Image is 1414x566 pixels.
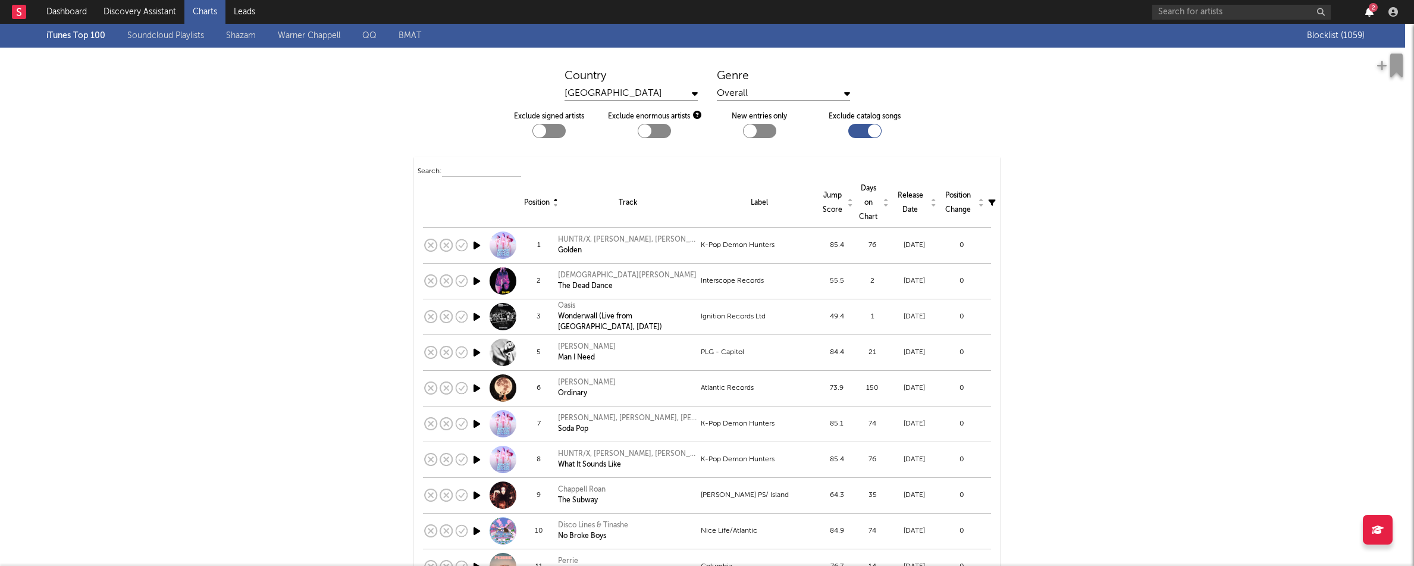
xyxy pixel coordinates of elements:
[856,488,889,502] div: 35
[938,334,986,370] td: 0
[819,370,855,406] td: 73.9
[558,234,698,245] div: HUNTR/X, [PERSON_NAME], [PERSON_NAME], REI AMI & KPop Demon Hunters Cast
[856,524,889,538] div: 74
[819,513,855,549] td: 84.9
[558,449,698,459] div: HUNTR/X, [PERSON_NAME], [PERSON_NAME], REI AMI & KPop Demon Hunters Cast
[560,196,697,210] div: Track
[703,196,816,210] div: Label
[856,274,889,288] div: 2
[522,417,556,431] div: 7
[127,29,204,43] a: Soundcloud Playlists
[938,370,986,406] td: 0
[558,281,697,292] div: The Dead Dance
[891,406,938,442] td: [DATE]
[891,263,938,299] td: [DATE]
[893,189,935,217] div: Release Date
[891,334,938,370] td: [DATE]
[522,309,556,324] div: 3
[856,417,889,431] div: 74
[558,495,606,506] div: The Subway
[522,524,556,538] div: 10
[819,299,855,334] td: 49.4
[558,388,616,399] div: Ordinary
[693,111,701,119] button: Exclude enormous artists
[524,196,554,210] div: Position
[1369,3,1378,12] div: 2
[558,484,606,506] a: Chappell RoanThe Subway
[558,413,698,424] div: [PERSON_NAME], [PERSON_NAME], [PERSON_NAME], [PERSON_NAME], [PERSON_NAME], [PERSON_NAME] & KPop D...
[891,513,938,549] td: [DATE]
[558,270,697,292] a: [DEMOGRAPHIC_DATA][PERSON_NAME]The Dead Dance
[1152,5,1331,20] input: Search for artists
[558,352,616,363] div: Man I Need
[558,531,628,542] div: No Broke Boys
[891,370,938,406] td: [DATE]
[558,234,698,256] a: HUNTR/X, [PERSON_NAME], [PERSON_NAME], REI AMI & KPop Demon Hunters CastGolden
[558,342,616,363] a: [PERSON_NAME]Man I Need
[938,442,986,477] td: 0
[819,477,855,513] td: 64.3
[558,449,698,470] a: HUNTR/X, [PERSON_NAME], [PERSON_NAME], REI AMI & KPop Demon Hunters CastWhat It Sounds Like
[856,309,889,324] div: 1
[558,520,628,542] a: Disco Lines & TinasheNo Broke Boys
[558,301,698,333] a: OasisWonderwall (Live from [GEOGRAPHIC_DATA], [DATE])
[522,381,556,395] div: 6
[858,182,888,224] div: Days on Chart
[938,513,986,549] td: 0
[1307,32,1359,40] span: Blocklist
[522,345,556,359] div: 5
[558,342,616,352] div: [PERSON_NAME]
[558,377,616,388] div: [PERSON_NAME]
[856,238,889,252] div: 76
[701,238,817,252] div: K-Pop Demon Hunters
[522,238,556,252] div: 1
[558,459,698,470] div: What It Sounds Like
[1341,29,1359,43] span: ( 1059 )
[819,227,855,263] td: 85.4
[558,413,698,434] a: [PERSON_NAME], [PERSON_NAME], [PERSON_NAME], [PERSON_NAME], [PERSON_NAME], [PERSON_NAME] & KPop D...
[717,86,850,101] div: Overall
[856,452,889,467] div: 76
[938,263,986,299] td: 0
[701,452,817,467] div: K-Pop Demon Hunters
[558,311,698,333] div: Wonderwall (Live from [GEOGRAPHIC_DATA], [DATE])
[701,381,817,395] div: Atlantic Records
[819,406,855,442] td: 85.1
[558,377,616,399] a: [PERSON_NAME]Ordinary
[717,69,850,83] div: Genre
[278,29,340,43] a: Warner Chappell
[701,345,817,359] div: PLG - Capitol
[829,110,901,124] label: Exclude catalog songs
[819,334,855,370] td: 84.4
[514,110,584,124] label: Exclude signed artists
[819,263,855,299] td: 55.5
[856,381,889,395] div: 150
[822,189,852,217] div: Jump Score
[558,245,698,256] div: Golden
[418,168,442,175] span: Search:
[226,29,256,43] a: Shazam
[891,477,938,513] td: [DATE]
[938,299,986,334] td: 0
[701,488,817,502] div: [PERSON_NAME] PS/ Island
[565,69,698,83] div: Country
[362,29,377,43] a: QQ
[891,227,938,263] td: [DATE]
[522,452,556,467] div: 8
[701,417,817,431] div: K-Pop Demon Hunters
[701,274,817,288] div: Interscope Records
[558,301,698,311] div: Oasis
[701,309,817,324] div: Ignition Records Ltd
[938,406,986,442] td: 0
[558,270,697,281] div: [DEMOGRAPHIC_DATA][PERSON_NAME]
[891,299,938,334] td: [DATE]
[565,86,698,101] div: [GEOGRAPHIC_DATA]
[522,488,556,502] div: 9
[1365,7,1374,17] button: 2
[558,424,698,434] div: Soda Pop
[522,274,556,288] div: 2
[856,345,889,359] div: 21
[399,29,421,43] a: BMAT
[938,227,986,263] td: 0
[819,442,855,477] td: 85.4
